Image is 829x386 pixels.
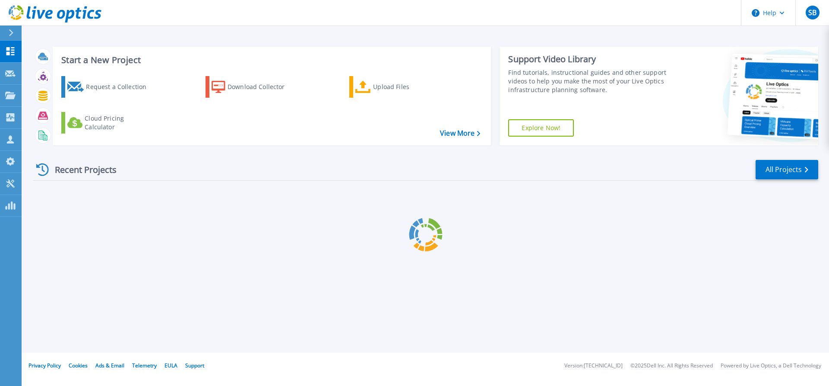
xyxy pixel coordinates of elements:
[373,78,442,96] div: Upload Files
[86,78,155,96] div: Request a Collection
[165,362,177,369] a: EULA
[349,76,446,98] a: Upload Files
[508,68,671,94] div: Find tutorials, instructional guides and other support videos to help you make the most of your L...
[508,54,671,65] div: Support Video Library
[228,78,297,96] div: Download Collector
[756,160,818,179] a: All Projects
[185,362,204,369] a: Support
[440,129,480,137] a: View More
[630,363,713,369] li: © 2025 Dell Inc. All Rights Reserved
[508,119,574,137] a: Explore Now!
[28,362,61,369] a: Privacy Policy
[721,363,821,369] li: Powered by Live Optics, a Dell Technology
[95,362,124,369] a: Ads & Email
[132,362,157,369] a: Telemetry
[206,76,302,98] a: Download Collector
[61,112,158,134] a: Cloud Pricing Calculator
[61,76,158,98] a: Request a Collection
[69,362,88,369] a: Cookies
[85,114,154,131] div: Cloud Pricing Calculator
[808,9,816,16] span: SB
[564,363,623,369] li: Version: [TECHNICAL_ID]
[61,55,480,65] h3: Start a New Project
[33,159,128,180] div: Recent Projects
